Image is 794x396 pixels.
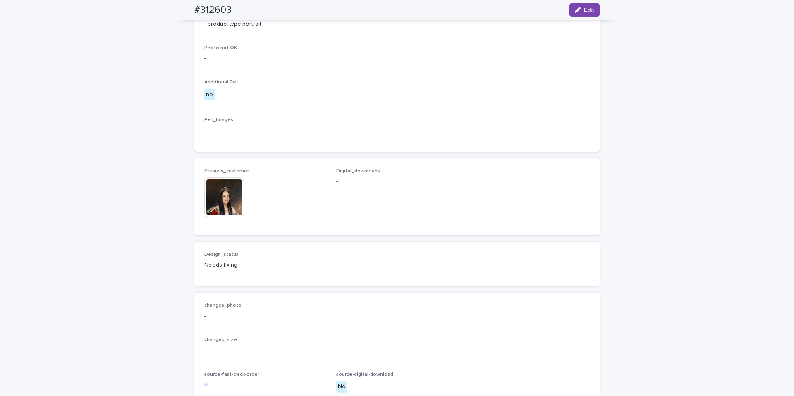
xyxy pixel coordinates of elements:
span: Additional Pet [204,80,238,85]
span: Edit [584,7,594,13]
h2: #312603 [194,4,232,16]
div: no [204,89,215,101]
span: source-fast-track-order [204,372,259,377]
div: No [336,381,347,393]
span: source-digital-download [336,372,393,377]
span: Design_status [204,252,239,257]
p: - [204,126,590,135]
span: Pet_Images [204,117,233,122]
p: - [204,346,590,355]
span: Photo not OK [204,45,237,50]
span: changes_size [204,337,237,342]
p: - [336,177,458,186]
button: Edit [569,3,600,17]
p: Uploaded image: _Uploaded image (direct link): Notes Uploaded image: _product-type:portrait [204,12,590,29]
span: Preview_customer [204,169,249,174]
span: Digital_downloads [336,169,380,174]
p: - [204,54,590,63]
span: changes_photo [204,303,242,308]
p: Needs fixing [204,261,326,270]
p: - [204,312,590,321]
